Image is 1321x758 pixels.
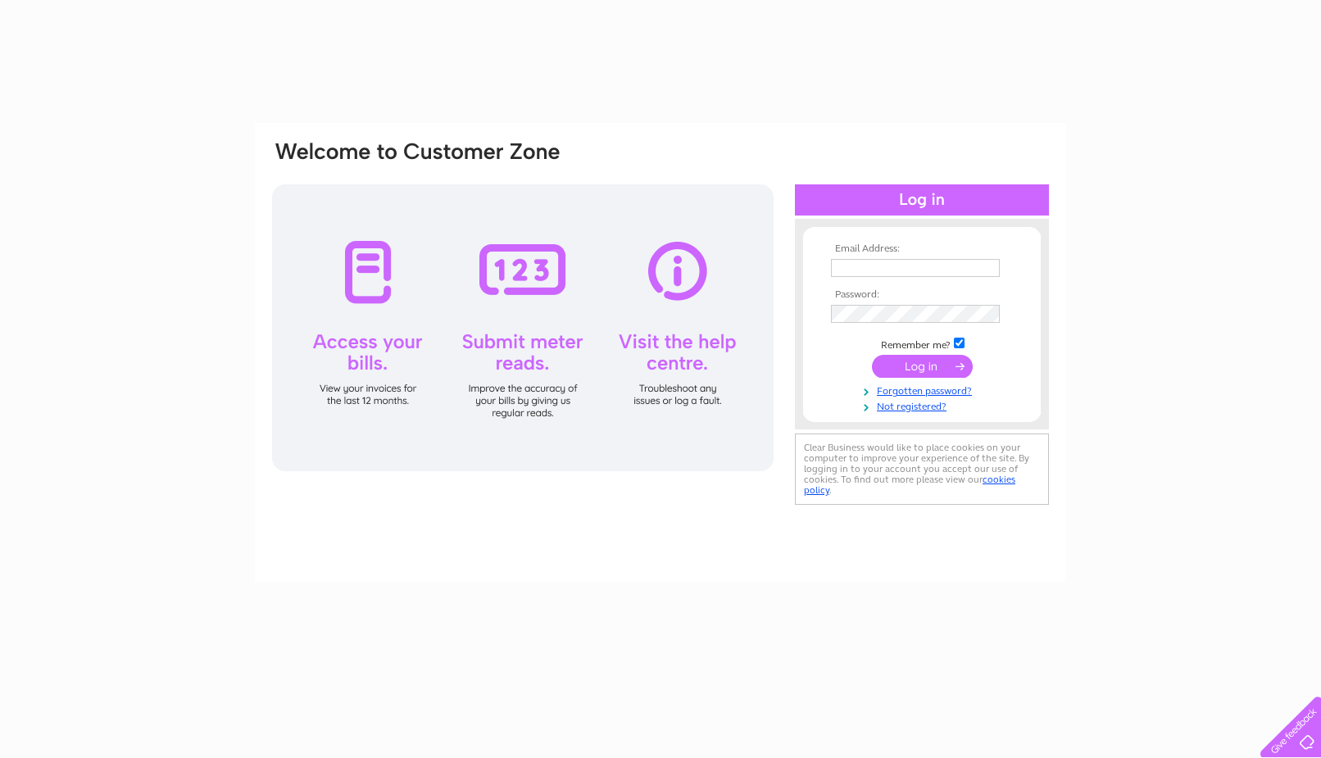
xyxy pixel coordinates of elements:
[872,355,973,378] input: Submit
[831,382,1017,397] a: Forgotten password?
[827,243,1017,255] th: Email Address:
[827,335,1017,352] td: Remember me?
[804,474,1015,496] a: cookies policy
[795,433,1049,505] div: Clear Business would like to place cookies on your computer to improve your experience of the sit...
[827,289,1017,301] th: Password:
[831,397,1017,413] a: Not registered?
